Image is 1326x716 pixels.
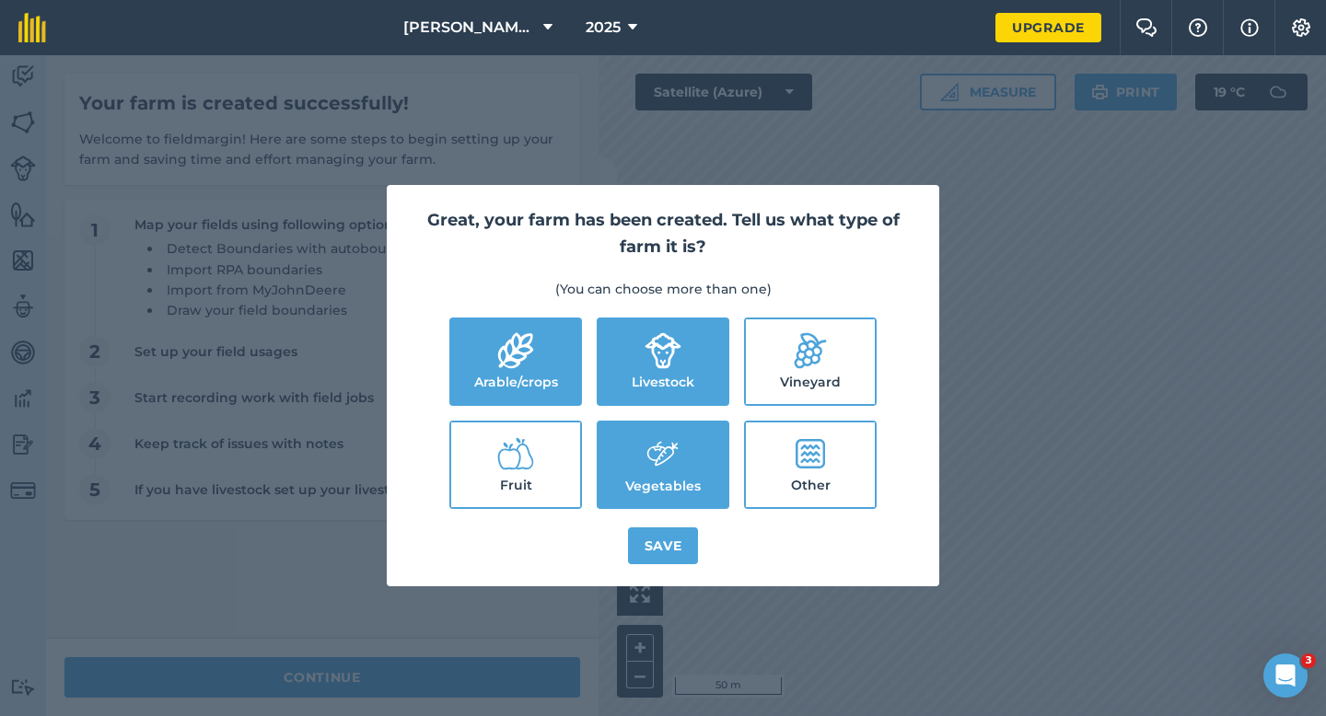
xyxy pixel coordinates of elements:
img: Two speech bubbles overlapping with the left bubble in the forefront [1135,18,1157,37]
label: Arable/crops [451,319,580,404]
label: Fruit [451,422,580,507]
img: A question mark icon [1187,18,1209,37]
label: Vegetables [599,422,727,507]
img: svg+xml;base64,PHN2ZyB4bWxucz0iaHR0cDovL3d3dy53My5vcmcvMjAwMC9zdmciIHdpZHRoPSIxNyIgaGVpZ2h0PSIxNy... [1240,17,1259,39]
h2: Great, your farm has been created. Tell us what type of farm it is? [409,207,917,260]
span: 3 [1301,653,1316,668]
label: Vineyard [746,319,875,404]
img: fieldmargin Logo [18,13,46,42]
a: Upgrade [995,13,1101,42]
span: 2025 [586,17,621,39]
img: A cog icon [1290,18,1312,37]
iframe: Intercom live chat [1263,653,1308,698]
label: Other [746,422,875,507]
label: Livestock [599,319,727,404]
button: Save [628,527,699,564]
span: [PERSON_NAME] & Sons [403,17,536,39]
p: (You can choose more than one) [409,279,917,299]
